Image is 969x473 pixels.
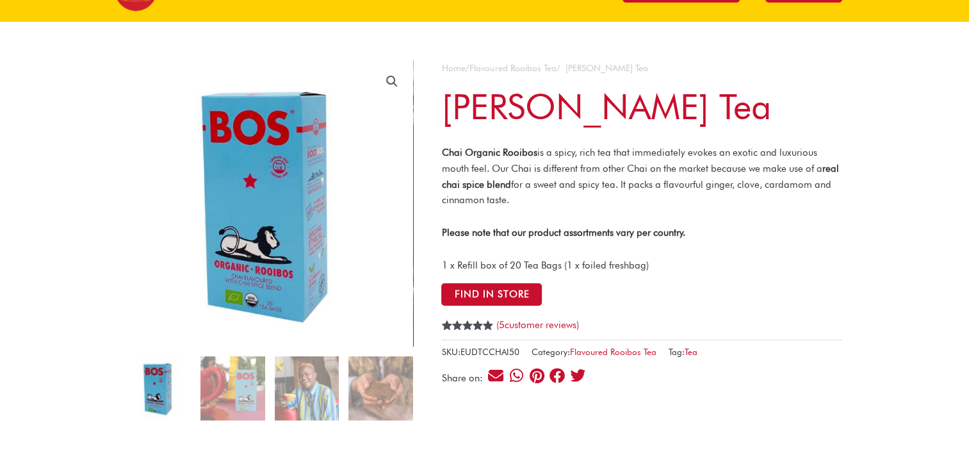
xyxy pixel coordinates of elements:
[441,145,842,208] p: is a spicy, rich tea that immediately evokes an exotic and luxurious mouth feel. Our Chai is diff...
[348,356,412,420] img: Chai Rooibos Tea - Image 4
[684,347,697,357] a: Tea
[441,63,465,73] a: Home
[441,163,838,190] strong: real chai spice blend
[127,356,191,420] img: Chai Rooibos Tea
[668,344,697,360] span: Tag:
[275,356,339,420] img: Chai Rooibos Tea - Image 3
[496,319,578,331] a: (5customer reviews)
[569,367,587,385] div: Share on twitter
[441,344,519,360] span: SKU:
[441,147,537,158] b: Chai Organic Rooibos
[487,367,505,385] div: Share on email
[469,63,556,73] a: Flavoured Rooibos Tea
[460,347,519,357] span: EUDTCCHAI50
[441,283,542,306] button: Find in Store
[200,356,265,420] img: Chai Rooibos Tea - Image 2
[441,60,842,76] nav: Breadcrumb
[528,367,546,385] div: Share on pinterest
[508,367,525,385] div: Share on whatsapp
[127,60,413,347] img: Chai Rooibos Tea
[380,70,403,93] a: View full-screen image gallery
[441,374,487,383] div: Share on:
[441,320,493,374] span: Rated out of 5 based on customer ratings
[441,258,842,274] p: 1 x Refill box of 20 Tea Bags (1 x foiled freshbag)
[498,319,504,331] span: 5
[441,85,842,128] h1: [PERSON_NAME] Tea
[441,227,685,238] strong: Please note that our product assortments vary per country.
[569,347,656,357] a: Flavoured Rooibos Tea
[531,344,656,360] span: Category:
[441,320,446,345] span: 5
[549,367,566,385] div: Share on facebook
